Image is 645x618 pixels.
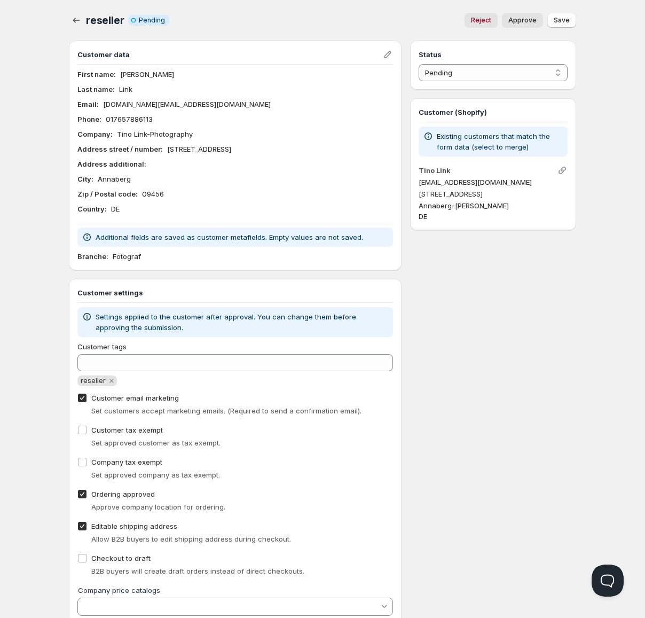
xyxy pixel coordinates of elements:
[77,175,93,183] b: City :
[117,129,193,139] p: Tino Link-Photography
[77,160,146,168] b: Address additional :
[592,565,624,597] iframe: Help Scout Beacon - Open
[113,251,141,262] p: Fotograf
[77,100,99,108] b: Email :
[91,490,155,498] span: Ordering approved
[91,394,179,402] span: Customer email marketing
[419,190,483,198] span: [STREET_ADDRESS]
[77,115,101,123] b: Phone :
[419,49,568,60] h3: Status
[465,13,498,28] button: Reject
[91,471,220,479] span: Set approved company as tax exempt.
[77,145,163,153] b: Address street / number :
[107,376,116,386] button: Remove reseller
[91,458,162,466] span: Company tax exempt
[96,232,363,242] p: Additional fields are saved as customer metafields. Empty values are not saved.
[91,554,151,562] span: Checkout to draft
[77,49,382,60] h3: Customer data
[380,47,395,62] button: Edit
[77,252,108,261] b: Branche :
[91,406,361,415] span: Set customers accept marketing emails. (Required to send a confirmation email).
[419,201,509,221] span: Annaberg-[PERSON_NAME] DE
[91,426,163,434] span: Customer tax exempt
[106,114,153,124] p: 017657886113
[77,342,127,351] span: Customer tags
[91,535,291,543] span: Allow B2B buyers to edit shipping address during checkout.
[86,14,124,27] span: reseller
[103,99,271,109] p: [DOMAIN_NAME][EMAIL_ADDRESS][DOMAIN_NAME]
[91,567,304,575] span: B2B buyers will create draft orders instead of direct checkouts.
[139,16,165,25] span: Pending
[111,204,120,214] p: DE
[547,13,576,28] button: Save
[419,177,568,187] p: [EMAIL_ADDRESS][DOMAIN_NAME]
[471,16,491,25] span: Reject
[77,70,116,79] b: First name :
[77,85,115,93] b: Last name :
[437,131,563,152] p: Existing customers that match the form data (select to merge)
[167,144,231,154] p: [STREET_ADDRESS]
[419,166,451,175] a: Tino Link
[78,586,160,594] label: Company price catalogs
[91,439,221,447] span: Set approved customer as tax exempt.
[119,84,132,95] p: Link
[81,377,106,385] span: reseller
[91,503,225,511] span: Approve company location for ordering.
[555,163,570,178] button: Link
[77,190,138,198] b: Zip / Postal code :
[96,311,389,333] p: Settings applied to the customer after approval. You can change them before approving the submiss...
[554,16,570,25] span: Save
[120,69,174,80] p: [PERSON_NAME]
[77,205,107,213] b: Country :
[77,130,113,138] b: Company :
[508,16,537,25] span: Approve
[91,522,177,530] span: Editable shipping address
[502,13,543,28] button: Approve
[98,174,131,184] p: Annaberg
[419,107,568,118] h3: Customer (Shopify)
[142,189,164,199] p: 09456
[77,287,393,298] h3: Customer settings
